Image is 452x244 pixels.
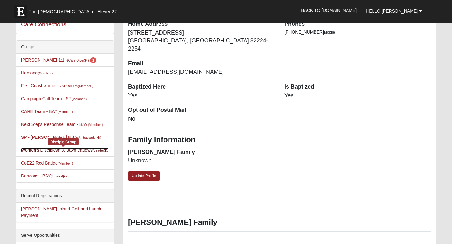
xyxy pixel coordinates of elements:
[284,83,431,91] dt: Is Baptized
[58,161,73,165] small: (Member )
[21,70,53,75] a: Hersong(Member )
[51,174,67,178] small: (Leader )
[128,68,275,76] dd: [EMAIL_ADDRESS][DOMAIN_NAME]
[128,29,275,53] dd: [STREET_ADDRESS] [GEOGRAPHIC_DATA], [GEOGRAPHIC_DATA] 32224-2254
[77,136,101,139] small: (Ambassador )
[21,206,101,218] a: [PERSON_NAME] Island Golf and Lunch Payment
[324,30,335,35] span: Mobile
[128,106,275,114] dt: Opt out of Postal Mail
[72,97,87,101] small: (Member )
[128,115,275,123] dd: No
[21,57,96,62] a: [PERSON_NAME] 1:1 -(Care Giver) 1
[361,3,427,19] a: Hello [PERSON_NAME]
[284,20,431,28] dt: Phones
[48,138,79,145] div: Disciple Group
[128,83,275,91] dt: Baptized Here
[16,229,114,242] div: Serve Opportunities
[21,83,93,88] a: First Coast women's services(Member )
[366,8,418,14] span: Hello [PERSON_NAME]
[128,92,275,100] dd: Yes
[29,8,117,15] span: The [DEMOGRAPHIC_DATA] of Eleven22
[128,20,275,28] dt: Home Address
[128,157,275,165] dd: Unknown
[128,171,160,181] a: Update Profile
[128,148,275,156] dt: [PERSON_NAME] Family
[21,173,67,178] a: Deacons - BAY(Leader)
[21,109,73,114] a: CARE Team - BAY(Member )
[296,3,361,18] a: Back to [DOMAIN_NAME]
[14,5,27,18] img: Eleven22 logo
[21,96,87,101] a: Campaign Call Team - SP(Member )
[38,71,53,75] small: (Member )
[21,122,103,127] a: Next Steps Response Team - BAY(Member )
[78,84,93,88] small: (Member )
[16,189,114,203] div: Recent Registrations
[11,2,137,18] a: The [DEMOGRAPHIC_DATA] of Eleven22
[57,110,73,114] small: (Member )
[128,135,431,144] h3: Family Information
[88,123,103,127] small: (Member )
[67,58,89,62] small: (Care Giver )
[128,60,275,68] dt: Email
[284,29,431,35] li: [PHONE_NUMBER]
[90,57,97,63] span: number of pending members
[128,218,431,227] h3: [PERSON_NAME] Family
[93,149,109,152] small: (Leader )
[21,160,73,165] a: CoE22 Red Badge(Member )
[284,92,431,100] dd: Yes
[16,41,114,54] div: Groups
[21,148,109,153] a: Women's Discipleship, Baymeadows(Leader)
[21,135,101,140] a: SP - [PERSON_NAME] NBA(Ambassador)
